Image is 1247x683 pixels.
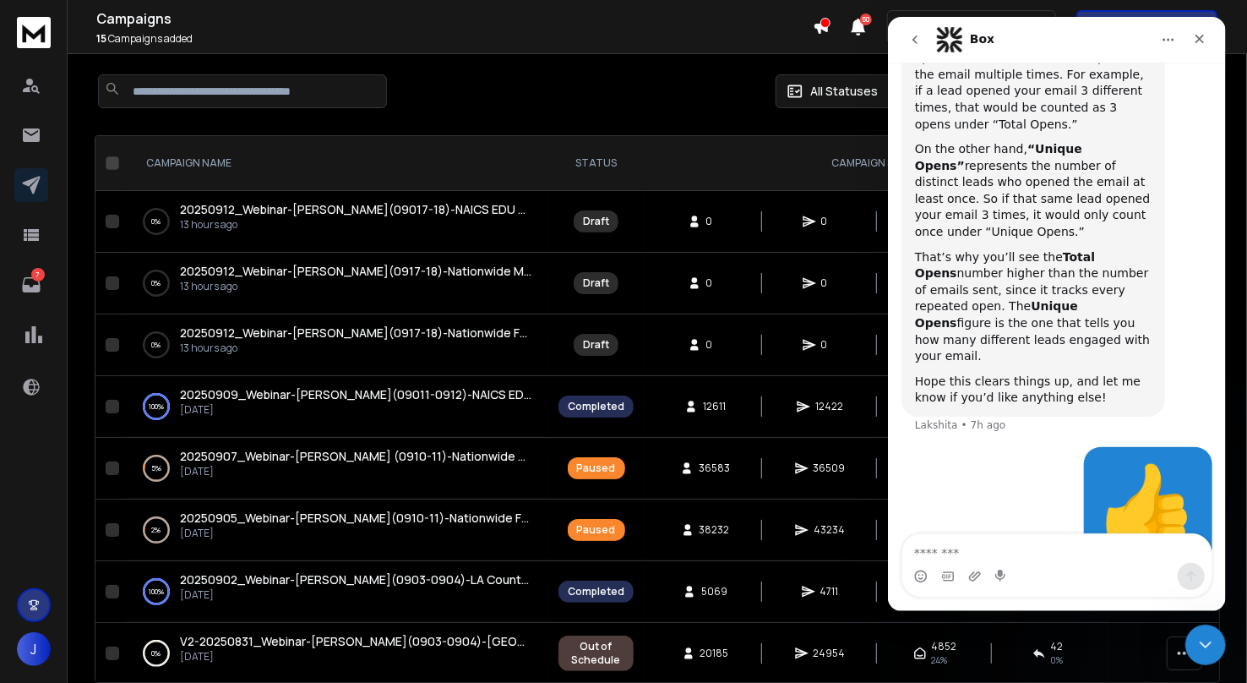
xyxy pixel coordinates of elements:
a: 20250912_Webinar-[PERSON_NAME](0917-18)-Nationwide Facility Support Contracts [180,325,531,341]
td: 0%20250912_Webinar-[PERSON_NAME](09017-18)-NAICS EDU Support - Nationwide Contracts13 hours ago [126,191,548,253]
span: 0 [706,276,723,290]
button: Gif picker [53,553,67,566]
p: Campaigns added [96,32,813,46]
p: 100 % [149,398,164,415]
p: 5 % [151,460,161,477]
div: On the other hand, represents the number of distinct leads who opened the email at least once. So... [27,124,264,224]
span: 20250912_Webinar-[PERSON_NAME](09017-18)-NAICS EDU Support - Nationwide Contracts [180,201,696,217]
span: 20250912_Webinar-[PERSON_NAME](0917-18)-Nationwide Facility Support Contracts [180,325,660,341]
span: 12422 [815,400,843,413]
div: Draft [583,215,609,228]
p: 2 % [152,522,161,538]
span: 42 [1051,640,1064,653]
div: Draft [583,276,609,290]
div: Paused [577,462,616,475]
span: 15 [96,31,106,46]
div: Draft [583,338,609,352]
p: 7 [31,268,45,281]
a: 20250912_Webinar-[PERSON_NAME](0917-18)-Nationwide Marketing Support Contracts [180,263,531,280]
span: 20185 [700,647,729,660]
a: 20250902_Webinar-[PERSON_NAME](0903-0904)-LA County Public Works & Health Services [180,571,531,588]
h1: Campaigns [96,8,813,29]
a: 20250909_Webinar-[PERSON_NAME](09011-0912)-NAICS EDU Support - Nationwide Contracts [180,386,531,403]
span: 24 % [932,653,948,667]
div: Paused [577,523,616,537]
td: 5%20250907_Webinar-[PERSON_NAME] (0910-11)-Nationwide Marketing Support Contracts[DATE] [126,438,548,500]
p: 13 hours ago [180,341,531,355]
a: 20250907_Webinar-[PERSON_NAME] (0910-11)-Nationwide Marketing Support Contracts [180,448,531,465]
span: 20250907_Webinar-[PERSON_NAME] (0910-11)-Nationwide Marketing Support Contracts [180,448,682,464]
p: 13 hours ago [180,280,531,293]
p: 0 % [152,336,161,353]
div: thumbs up [196,430,324,542]
span: 20250912_Webinar-[PERSON_NAME](0917-18)-Nationwide Marketing Support Contracts [180,263,678,279]
p: All Statuses [810,83,878,100]
td: 0%20250912_Webinar-[PERSON_NAME](0917-18)-Nationwide Marketing Support Contracts13 hours ago [126,253,548,314]
span: V2-20250831_Webinar-[PERSON_NAME](0903-0904)-[GEOGRAPHIC_DATA] (ISD) RFP-[US_STATE] [180,633,743,649]
p: 13 hours ago [180,218,531,232]
span: 0 [821,276,838,290]
a: 20250912_Webinar-[PERSON_NAME](09017-18)-NAICS EDU Support - Nationwide Contracts [180,201,531,218]
div: Lakshita • 7h ago [27,403,118,413]
button: Emoji picker [26,553,40,566]
span: 12611 [703,400,726,413]
th: STATUS [548,136,644,191]
div: That’s why you’ll see the number higher than the number of emails sent, since it tracks every rep... [27,232,264,348]
button: J [17,632,51,666]
span: 20250902_Webinar-[PERSON_NAME](0903-0904)-LA County Public Works & Health Services [180,571,702,587]
p: 0 % [152,645,161,662]
span: 36583 [699,462,730,475]
span: 50 [860,14,872,25]
div: Completed [568,400,624,413]
th: CAMPAIGN STATS [644,136,1109,191]
button: Send a message… [290,546,317,573]
span: 0 % [1051,653,1064,667]
p: [DATE] [180,650,531,664]
p: [DATE] [180,403,531,417]
span: 4711 [820,585,839,598]
span: 0 [706,338,723,352]
textarea: Message… [14,517,324,546]
span: 4852 [932,640,957,653]
span: 20250909_Webinar-[PERSON_NAME](09011-0912)-NAICS EDU Support - Nationwide Contracts [180,386,713,402]
a: V2-20250831_Webinar-[PERSON_NAME](0903-0904)-[GEOGRAPHIC_DATA] (ISD) RFP-[US_STATE] [180,633,531,650]
button: Upload attachment [80,553,94,566]
span: 5069 [701,585,727,598]
span: 38232 [700,523,730,537]
div: thumbs up [210,451,311,532]
img: logo [17,17,51,48]
a: 20250905_Webinar-[PERSON_NAME](0910-11)-Nationwide Facility Support Contracts [180,510,531,527]
p: [DATE] [180,465,531,478]
div: Hope this clears things up, and let me know if you’d like anything else! [27,357,264,390]
p: [DATE] [180,527,531,540]
td: 100%20250909_Webinar-[PERSON_NAME](09011-0912)-NAICS EDU Support - Nationwide Contracts[DATE] [126,376,548,438]
div: Completed [568,585,624,598]
div: Out of Schedule [568,640,624,667]
span: 0 [821,215,838,228]
td: 2%20250905_Webinar-[PERSON_NAME](0910-11)-Nationwide Facility Support Contracts[DATE] [126,500,548,561]
span: 43234 [814,523,845,537]
span: 0 [821,338,838,352]
td: 100%20250902_Webinar-[PERSON_NAME](0903-0904)-LA County Public Works & Health Services[DATE] [126,561,548,623]
p: 100 % [149,583,164,600]
p: 0 % [152,213,161,230]
p: 0 % [152,275,161,292]
iframe: Intercom live chat [1185,625,1226,665]
div: The count includes all opens, even if the same lead opened the email multiple times. For example,... [27,17,264,117]
a: 7 [14,268,48,302]
span: 24954 [814,647,846,660]
span: 20250905_Webinar-[PERSON_NAME](0910-11)-Nationwide Facility Support Contracts [180,510,662,526]
p: [DATE] [180,588,531,602]
td: 0%20250912_Webinar-[PERSON_NAME](0917-18)-Nationwide Facility Support Contracts13 hours ago [126,314,548,376]
th: CAMPAIGN NAME [126,136,548,191]
button: Start recording [107,553,121,566]
span: 0 [706,215,723,228]
iframe: Intercom live chat [888,17,1226,611]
